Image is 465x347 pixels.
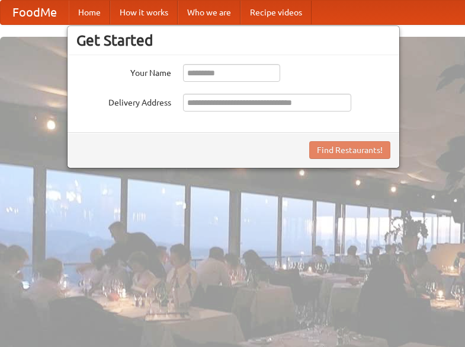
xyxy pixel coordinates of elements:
[110,1,178,24] a: How it works
[76,64,171,79] label: Your Name
[76,94,171,109] label: Delivery Address
[309,141,390,159] button: Find Restaurants!
[76,31,390,49] h3: Get Started
[178,1,240,24] a: Who we are
[240,1,312,24] a: Recipe videos
[69,1,110,24] a: Home
[1,1,69,24] a: FoodMe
